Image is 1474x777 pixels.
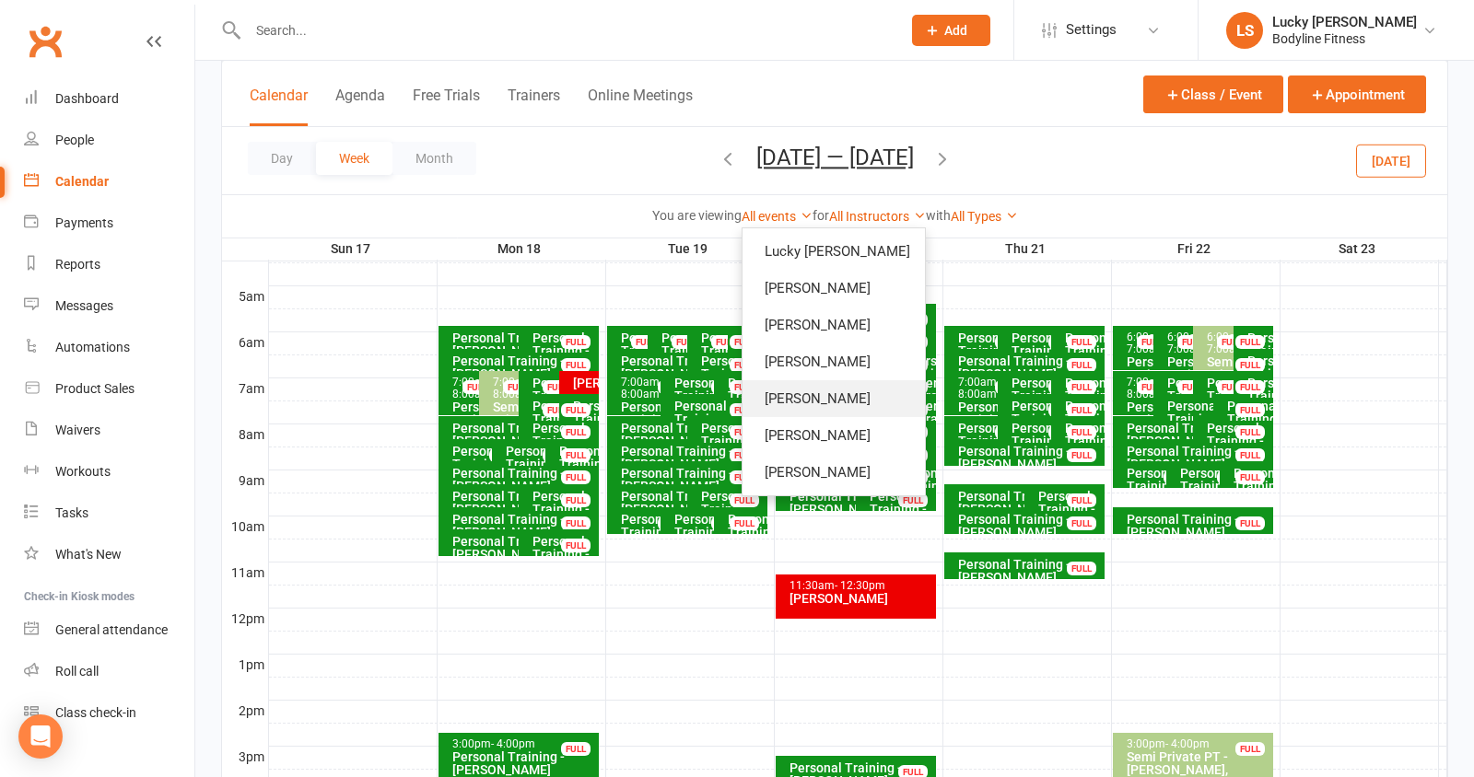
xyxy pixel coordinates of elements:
div: Personal Training - [PERSON_NAME] [661,331,706,383]
div: People [55,133,94,147]
span: - 7:00am [1207,331,1248,355]
div: Personal Training - [PERSON_NAME] [727,513,764,564]
div: FULL [561,448,591,462]
a: Tasks [24,493,194,534]
th: Fri 22 [1111,238,1280,261]
div: FULL [730,516,759,530]
div: FULL [1177,335,1207,349]
span: - 4:00pm [491,737,535,750]
div: FULL [1067,493,1096,507]
div: Personal Training - [PERSON_NAME] [1233,467,1269,518]
div: Tasks [55,505,88,520]
div: Messages [55,298,113,313]
th: 7am [222,377,268,400]
div: FULL [1164,470,1193,484]
button: Free Trials [413,87,480,126]
th: Mon 18 [437,238,605,261]
th: 10am [222,516,268,539]
div: Personal Training - [PERSON_NAME] [895,467,932,518]
span: - 8:00am [452,376,494,400]
div: Calendar [55,174,109,189]
span: Add [944,23,967,38]
a: [PERSON_NAME] [743,343,925,380]
th: Sun 17 [268,238,437,261]
button: Add [912,15,990,46]
th: 1pm [222,654,268,677]
div: FULL [1048,403,1078,417]
div: Personal Training - [PERSON_NAME] [673,513,745,551]
div: Personal Training - [PERSON_NAME] [1246,354,1269,406]
a: [PERSON_NAME] [743,380,925,417]
div: Personal Training - [PERSON_NAME] [620,513,692,551]
div: Payments [55,215,113,230]
div: 7:00am [451,377,497,400]
div: FULL [1235,470,1265,484]
div: FULL [1067,335,1096,349]
span: Settings [1066,9,1117,51]
div: Personal Training - [PERSON_NAME] [957,422,1029,460]
div: Dashboard [55,91,119,106]
div: Personal Training - [PERSON_NAME] [451,422,577,447]
div: 7:00am [620,377,692,400]
div: FULL [1048,380,1078,394]
div: Personal Training - [PERSON_NAME] [1011,331,1082,370]
a: Calendar [24,161,194,203]
a: Class kiosk mode [24,692,194,734]
div: Personal Training - [PERSON_NAME] [700,422,764,460]
button: Agenda [335,87,385,126]
span: - 8:00am [1127,376,1168,400]
th: 5am [222,285,268,308]
div: FULL [730,380,759,394]
div: FULL [658,516,687,530]
div: Product Sales [55,381,135,396]
div: Personal Training - [PERSON_NAME] [1011,422,1082,460]
div: Personal Training - [PERSON_NAME] [1064,331,1101,383]
div: FULL [543,403,572,417]
div: Personal Training - [PERSON_NAME] [451,445,523,483]
div: Lucky [PERSON_NAME] [1272,14,1417,30]
div: Personal Training - [PERSON_NAME] [532,377,577,428]
button: [DATE] [1356,144,1426,177]
div: Personal Training - [PERSON_NAME] [917,400,932,451]
span: - 12:30pm [835,579,885,592]
div: Personal Training - [PERSON_NAME] [1179,467,1251,505]
div: Personal Training - [PERSON_NAME] [700,354,764,393]
div: FULL [503,380,532,394]
div: Personal Training - [PERSON_NAME] [673,377,745,415]
div: FULL [543,448,572,462]
div: Personal Training - [PERSON_NAME] [532,535,595,574]
div: 7:00am [492,377,537,400]
div: Personal Training - [PERSON_NAME] [727,377,764,428]
div: Personal Training - [PERSON_NAME] [620,422,745,447]
span: - 7:00am [1167,331,1209,355]
div: Personal Training - [PERSON_NAME] [1126,467,1198,505]
div: FULL [1235,448,1265,462]
a: All Instructors [829,209,926,224]
div: Personal Training - [PERSON_NAME] [558,445,595,496]
div: What's New [55,547,122,562]
div: Personal Training - [PERSON_NAME] [700,331,745,383]
div: Personal Training - [PERSON_NAME] [572,400,595,451]
div: Personal Training - [PERSON_NAME] [1064,400,1101,451]
span: - 7:00am [1127,331,1168,355]
a: Product Sales [24,368,194,410]
div: FULL [730,425,759,439]
a: [PERSON_NAME] [743,454,925,491]
div: FULL [561,425,591,439]
div: Semi Private PT - [PERSON_NAME], [PERSON_NAME] [1206,355,1251,420]
div: Personal Training - [PERSON_NAME] [700,490,764,528]
div: FULL [1217,470,1246,484]
div: FULL [1235,358,1265,372]
div: FULL [561,470,591,484]
div: Personal Training - Bas Uytterhoeven Spark [1126,400,1171,465]
div: FULL [561,335,591,349]
button: Week [316,142,392,175]
div: FULL [730,493,759,507]
div: Personal Training - [PERSON_NAME] [451,400,497,452]
button: Class / Event [1143,75,1283,113]
div: FULL [730,448,759,462]
a: Lucky [PERSON_NAME] [743,233,925,270]
div: FULL [1067,425,1096,439]
div: FULL [898,493,928,507]
button: Appointment [1288,75,1426,113]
